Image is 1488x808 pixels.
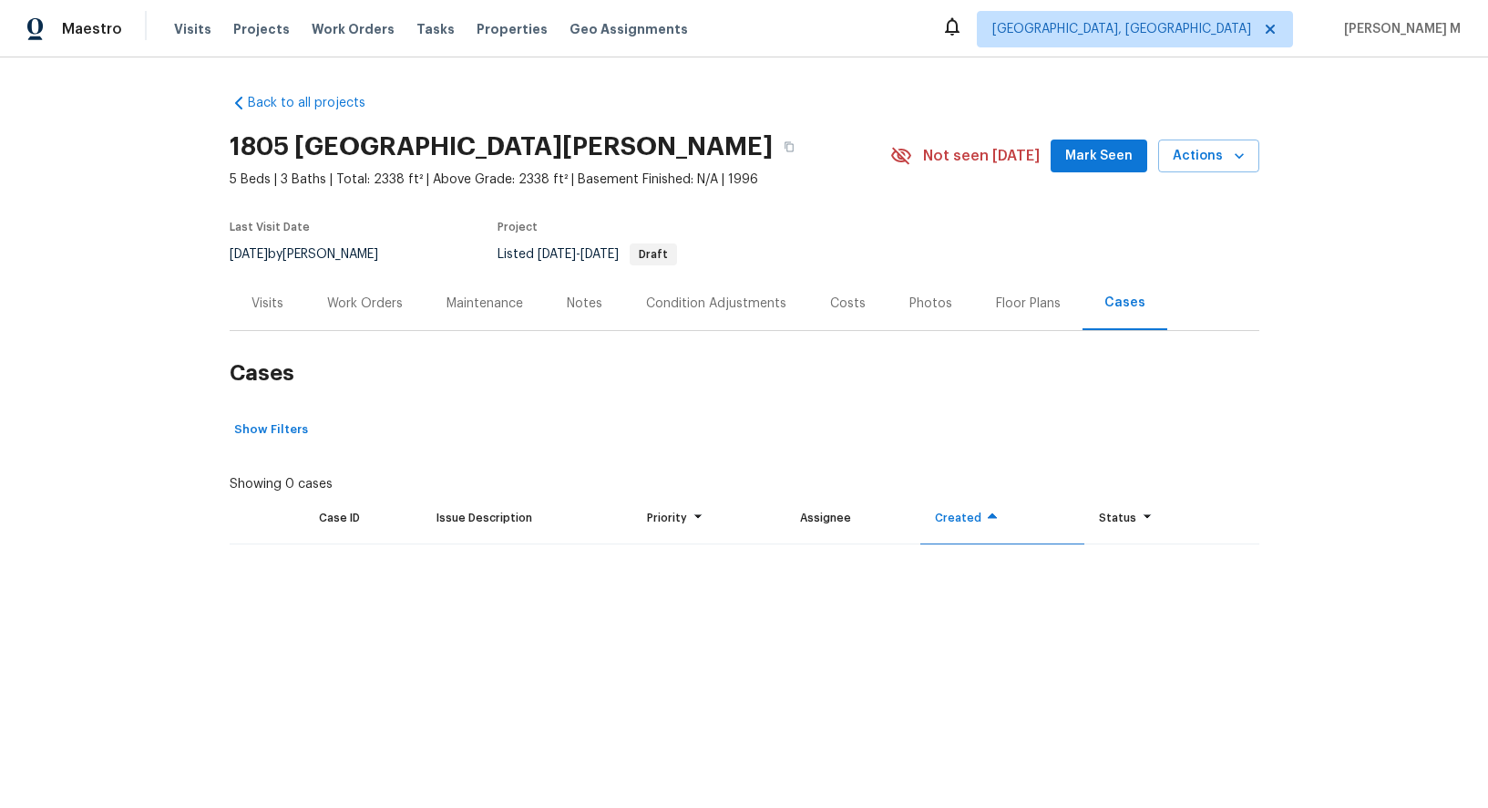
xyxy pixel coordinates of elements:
span: Not seen [DATE] [923,147,1040,165]
span: [DATE] [538,248,576,261]
span: Mark Seen [1065,145,1133,168]
span: [DATE] [580,248,619,261]
div: Cases [1104,294,1145,312]
span: Visits [174,20,211,38]
div: Visits [251,295,283,313]
span: Properties [477,20,548,38]
div: Created [935,509,1070,527]
span: Listed [498,248,677,261]
span: [GEOGRAPHIC_DATA], [GEOGRAPHIC_DATA] [992,20,1251,38]
span: Show Filters [234,420,308,440]
span: Projects [233,20,290,38]
button: Actions [1158,140,1259,173]
div: Notes [567,295,602,313]
div: Condition Adjustments [646,295,786,313]
span: Actions [1173,145,1245,168]
span: [DATE] [230,248,268,261]
h2: Cases [230,331,1259,416]
span: Geo Assignments [570,20,688,38]
button: Show Filters [230,416,313,444]
span: Tasks [416,23,455,36]
div: Photos [909,295,952,313]
span: Draft [631,249,675,260]
div: Maintenance [446,295,523,313]
div: Work Orders [327,295,403,313]
div: Floor Plans [996,295,1061,313]
div: Showing 0 cases [230,468,333,493]
span: 5 Beds | 3 Baths | Total: 2338 ft² | Above Grade: 2338 ft² | Basement Finished: N/A | 1996 [230,171,890,189]
span: Project [498,222,538,233]
div: Case ID [319,509,407,527]
span: - [538,248,619,261]
span: Last Visit Date [230,222,310,233]
div: Costs [830,295,866,313]
a: Back to all projects [230,94,405,112]
h2: 1805 [GEOGRAPHIC_DATA][PERSON_NAME] [230,138,773,156]
span: Work Orders [312,20,395,38]
button: Copy Address [773,130,806,163]
div: Assignee [800,509,906,527]
div: Issue Description [436,509,617,527]
button: Mark Seen [1051,140,1147,173]
div: by [PERSON_NAME] [230,243,400,265]
div: Priority [647,509,771,527]
span: [PERSON_NAME] M [1337,20,1461,38]
div: Status [1099,509,1218,527]
span: Maestro [62,20,122,38]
